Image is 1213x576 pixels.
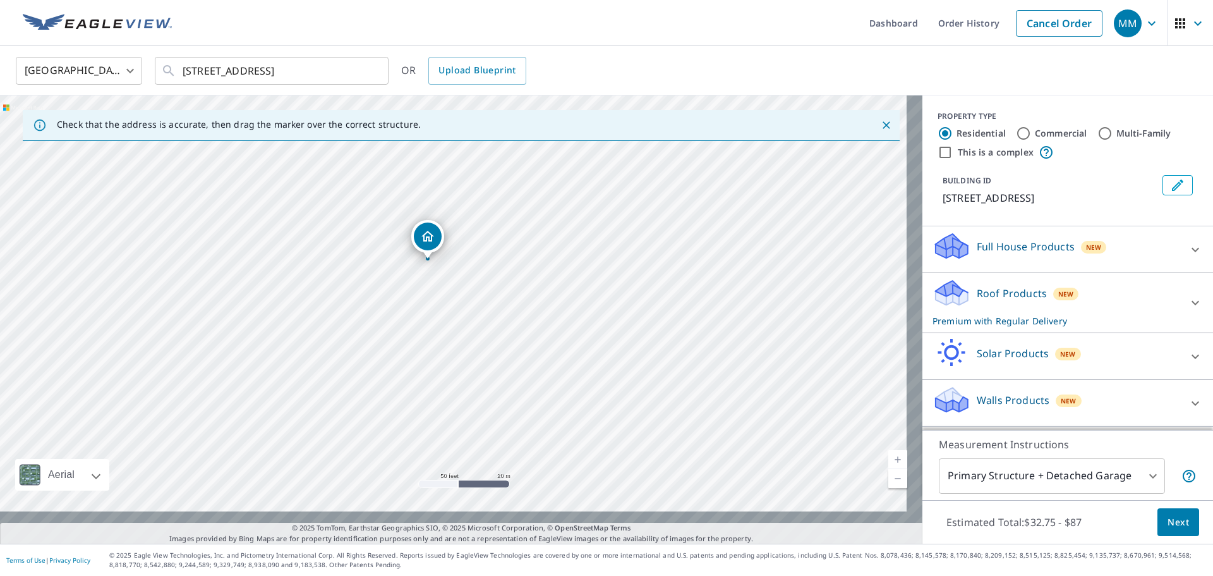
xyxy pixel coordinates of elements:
div: Primary Structure + Detached Garage [939,458,1165,494]
img: EV Logo [23,14,172,33]
span: New [1060,349,1076,359]
span: Your report will include the primary structure and a detached garage if one exists. [1181,469,1197,484]
input: Search by address or latitude-longitude [183,53,363,89]
div: OR [401,57,526,85]
label: This is a complex [958,146,1034,159]
span: Upload Blueprint [438,63,516,78]
span: New [1061,396,1077,406]
p: © 2025 Eagle View Technologies, Inc. and Pictometry International Corp. All Rights Reserved. Repo... [109,551,1207,570]
a: Upload Blueprint [428,57,526,85]
a: Current Level 19, Zoom In [888,450,907,469]
p: [STREET_ADDRESS] [943,190,1157,205]
div: [GEOGRAPHIC_DATA] [16,53,142,89]
p: Solar Products [977,346,1049,361]
div: Dropped pin, building 1, Residential property, 31914 9th Ave Laguna Beach, CA 92651 [411,220,444,259]
a: OpenStreetMap [555,523,608,532]
p: Premium with Regular Delivery [932,314,1180,328]
div: MM [1114,9,1142,37]
span: © 2025 TomTom, Earthstar Geographics SIO, © 2025 Microsoft Corporation, © [292,523,631,534]
div: Roof ProductsNewPremium with Regular Delivery [932,278,1203,328]
p: | [6,556,90,564]
div: Full House ProductsNew [932,231,1203,267]
div: Solar ProductsNew [932,338,1203,374]
a: Current Level 19, Zoom Out [888,469,907,488]
span: New [1086,242,1102,252]
a: Cancel Order [1016,10,1102,37]
span: Next [1168,515,1189,530]
label: Residential [957,127,1006,140]
p: Measurement Instructions [939,437,1197,452]
a: Terms of Use [6,556,45,565]
div: PROPERTY TYPE [938,111,1198,122]
label: Multi-Family [1116,127,1171,140]
p: Roof Products [977,286,1047,301]
div: Aerial [44,459,78,491]
a: Terms [610,523,631,532]
button: Edit building 1 [1162,175,1193,195]
p: Walls Products [977,393,1049,408]
button: Next [1157,508,1199,537]
div: Walls ProductsNew [932,385,1203,421]
button: Close [878,117,895,133]
a: Privacy Policy [49,556,90,565]
div: Aerial [15,459,109,491]
label: Commercial [1035,127,1087,140]
p: Estimated Total: $32.75 - $87 [936,508,1092,536]
p: Full House Products [977,239,1075,254]
p: BUILDING ID [943,175,991,186]
p: Check that the address is accurate, then drag the marker over the correct structure. [57,119,421,130]
span: New [1058,289,1074,299]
